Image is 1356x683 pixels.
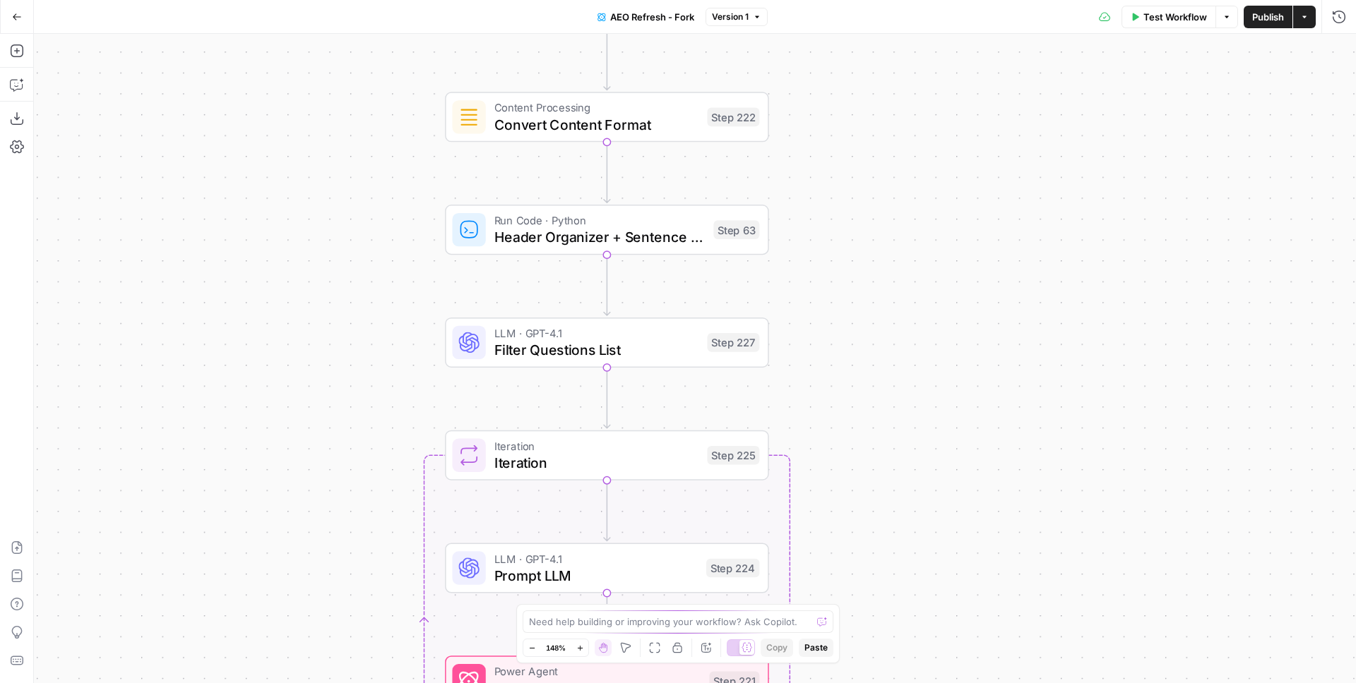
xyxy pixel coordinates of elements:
[707,446,759,465] div: Step 225
[1244,6,1292,28] button: Publish
[494,99,699,116] span: Content Processing
[494,339,699,361] span: Filter Questions List
[494,452,699,473] span: Iteration
[604,255,610,315] g: Edge from step_63 to step_227
[458,107,480,128] img: o3r9yhbrn24ooq0tey3lueqptmfj
[761,639,793,657] button: Copy
[494,212,706,229] span: Run Code · Python
[589,6,703,28] button: AEO Refresh - Fork
[445,430,769,480] div: IterationIterationStep 225
[445,543,769,593] div: LLM · GPT-4.1Prompt LLMStep 224
[712,11,749,23] span: Version 1
[713,220,759,239] div: Step 63
[604,368,610,428] g: Edge from step_227 to step_225
[494,325,699,341] span: LLM · GPT-4.1
[494,226,706,248] span: Header Organizer + Sentence Counter
[706,559,759,578] div: Step 224
[1143,10,1207,24] span: Test Workflow
[610,10,694,24] span: AEO Refresh - Fork
[706,8,768,26] button: Version 1
[604,142,610,203] g: Edge from step_222 to step_63
[494,114,699,135] span: Convert Content Format
[445,205,769,255] div: Run Code · PythonHeader Organizer + Sentence CounterStep 63
[799,639,833,657] button: Paste
[546,642,566,653] span: 148%
[804,641,828,654] span: Paste
[1122,6,1215,28] button: Test Workflow
[494,550,698,567] span: LLM · GPT-4.1
[494,663,701,680] span: Power Agent
[604,480,610,541] g: Edge from step_225 to step_224
[494,565,698,586] span: Prompt LLM
[707,108,759,127] div: Step 222
[445,318,769,368] div: LLM · GPT-4.1Filter Questions ListStep 227
[707,333,759,352] div: Step 227
[766,641,787,654] span: Copy
[1252,10,1284,24] span: Publish
[604,30,610,90] g: Edge from start to step_222
[445,92,769,142] div: Content ProcessingConvert Content FormatStep 222
[494,437,699,454] span: Iteration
